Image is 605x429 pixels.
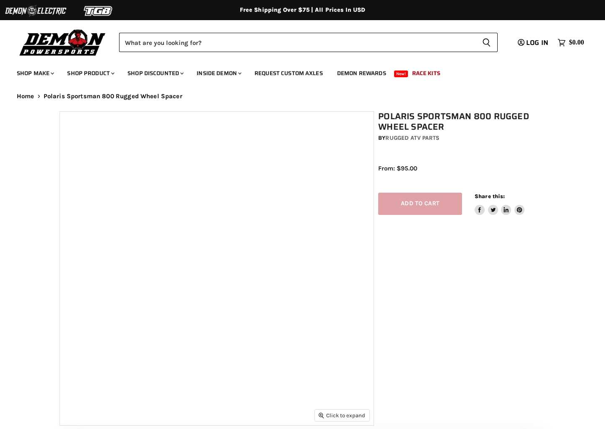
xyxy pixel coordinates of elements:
[17,93,34,100] a: Home
[119,33,475,52] input: Search
[475,193,505,199] span: Share this:
[331,65,392,82] a: Demon Rewards
[248,65,329,82] a: Request Custom Axles
[526,37,548,48] span: Log in
[4,3,67,19] img: Demon Electric Logo 2
[10,65,59,82] a: Shop Make
[378,133,550,143] div: by
[569,39,584,47] span: $0.00
[319,412,365,419] span: Click to expand
[121,65,189,82] a: Shop Discounted
[10,61,582,82] ul: Main menu
[315,410,369,421] button: Click to expand
[61,65,119,82] a: Shop Product
[394,71,408,77] span: New!
[17,27,109,57] img: Demon Powersports
[190,65,247,82] a: Inside Demon
[475,33,498,52] button: Search
[514,39,553,47] a: Log in
[406,65,447,82] a: Race Kits
[378,111,550,132] h1: Polaris Sportsman 800 Rugged Wheel Spacer
[385,134,439,141] a: Rugged ATV Parts
[475,193,525,215] aside: Share this:
[67,3,130,19] img: TGB Logo 2
[119,33,498,52] form: Product
[378,165,417,172] span: From: $95.00
[553,37,588,49] a: $0.00
[44,93,182,100] span: Polaris Sportsman 800 Rugged Wheel Spacer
